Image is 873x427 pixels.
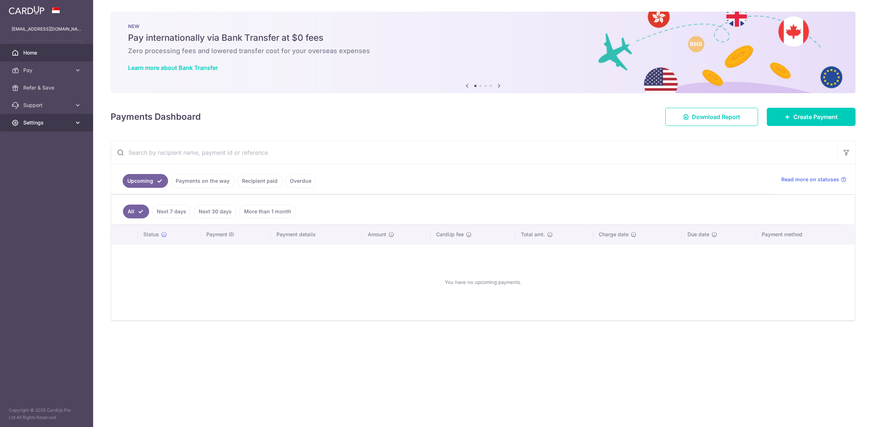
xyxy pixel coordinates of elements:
span: Total amt. [521,231,545,238]
a: Recipient paid [237,174,282,188]
th: Payment ID [200,225,271,244]
span: Pay [23,67,71,74]
div: You have no upcoming payments. [120,250,846,314]
img: Bank transfer banner [111,12,856,93]
a: Overdue [285,174,316,188]
a: Payments on the way [171,174,234,188]
span: Home [23,49,71,56]
a: Next 30 days [194,205,236,218]
h5: Pay internationally via Bank Transfer at $0 fees [128,32,838,44]
span: Read more on statuses [781,176,839,183]
a: All [123,205,149,218]
a: Create Payment [767,108,856,126]
p: NEW [128,23,838,29]
h4: Payments Dashboard [111,110,201,123]
h6: Zero processing fees and lowered transfer cost for your overseas expenses [128,47,838,55]
a: Read more on statuses [781,176,846,183]
span: Create Payment [793,112,838,121]
a: Upcoming [123,174,168,188]
span: Charge date [599,231,629,238]
a: Download Report [665,108,758,126]
a: Learn more about Bank Transfer [128,64,218,71]
a: Next 7 days [152,205,191,218]
span: Refer & Save [23,84,71,91]
p: [EMAIL_ADDRESS][DOMAIN_NAME] [12,25,81,33]
input: Search by recipient name, payment id or reference [111,141,838,164]
th: Payment details [271,225,362,244]
th: Payment method [756,225,855,244]
span: Support [23,102,71,109]
span: Due date [687,231,709,238]
span: Amount [368,231,386,238]
span: Settings [23,119,71,126]
img: CardUp [9,6,44,15]
span: CardUp fee [436,231,464,238]
a: More than 1 month [239,205,296,218]
span: Status [143,231,159,238]
span: Download Report [692,112,740,121]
